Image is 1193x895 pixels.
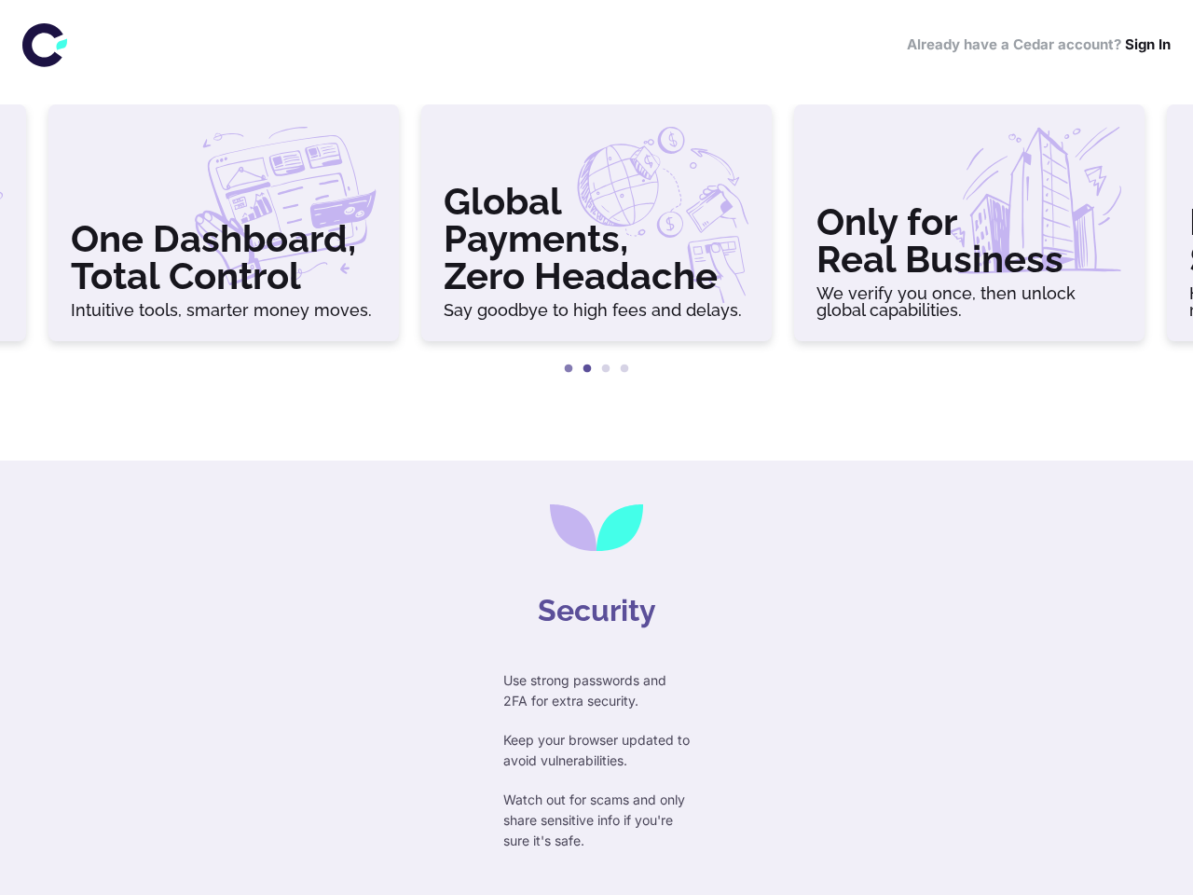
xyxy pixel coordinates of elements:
[1125,35,1171,53] a: Sign In
[578,360,596,379] button: 2
[538,588,656,633] h4: Security
[615,360,634,379] button: 4
[71,220,377,295] h3: One Dashboard, Total Control
[503,790,690,851] p: Watch out for scams and only share sensitive info if you're sure it's safe.
[444,302,749,319] h6: Say goodbye to high fees and delays.
[816,203,1122,278] h3: Only for Real Business
[503,670,690,711] p: Use strong passwords and 2FA for extra security.
[907,34,1171,56] h6: Already have a Cedar account?
[71,302,377,319] h6: Intuitive tools, smarter money moves.
[444,183,749,295] h3: Global Payments, Zero Headache
[559,360,578,379] button: 1
[596,360,615,379] button: 3
[816,285,1122,319] h6: We verify you once, then unlock global capabilities.
[503,730,690,771] p: Keep your browser updated to avoid vulnerabilities.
